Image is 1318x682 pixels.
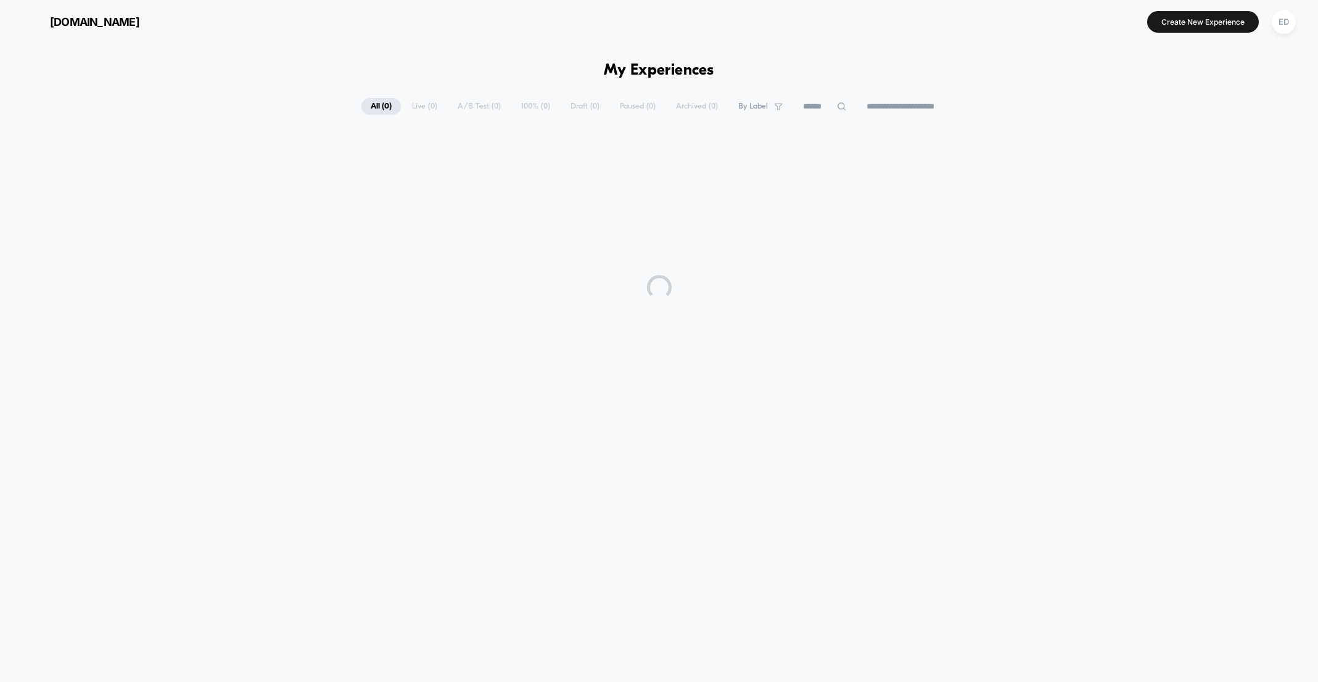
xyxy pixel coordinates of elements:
span: [DOMAIN_NAME] [50,15,139,28]
span: All ( 0 ) [361,98,401,115]
div: ED [1272,10,1296,34]
span: By Label [738,102,768,111]
button: [DOMAIN_NAME] [19,12,143,31]
button: ED [1268,9,1299,35]
button: Create New Experience [1147,11,1259,33]
h1: My Experiences [604,62,714,80]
